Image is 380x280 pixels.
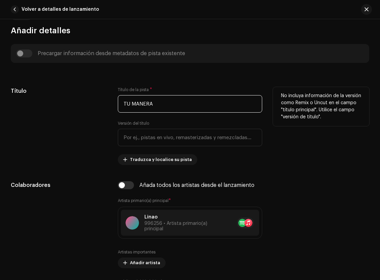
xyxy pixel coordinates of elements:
span: Traduzca y localice su pista [130,153,192,166]
h3: Añadir detalles [11,25,369,36]
small: Artista primario(a) principal [118,199,169,203]
input: Ingrese el nombre de la pista [118,95,262,113]
button: Traduzca y localice su pista [118,154,197,165]
input: Por ej., pistas en vivo, remasterizadas y remezcladas... [118,129,262,146]
p: Linao [144,214,214,221]
div: Añada todos los artistas desde el lanzamiento [139,183,254,188]
h5: Título [11,87,107,95]
label: Título de la pista [118,87,152,92]
span: 996256 • Artista primario(a) principal [144,221,207,231]
label: Versión del título [118,121,149,126]
h5: Colaboradores [11,181,107,189]
p: No incluya información de la versión como Remix o Uncut en el campo "título principal". Utilice e... [281,92,361,121]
